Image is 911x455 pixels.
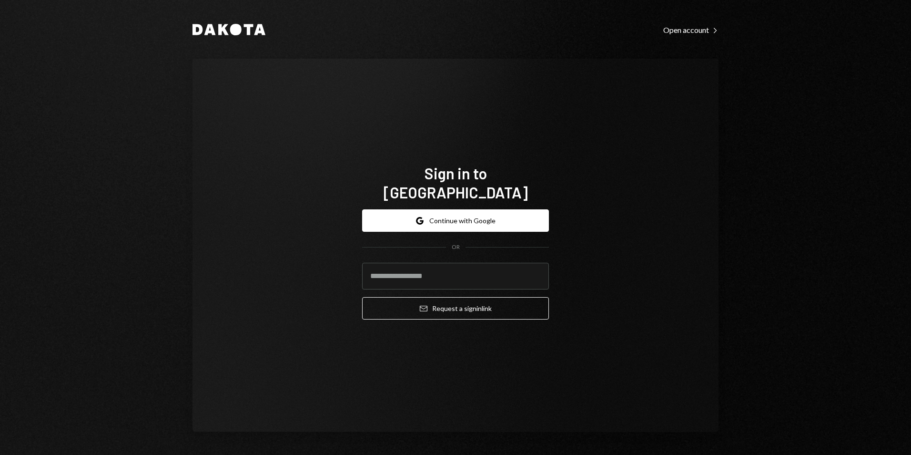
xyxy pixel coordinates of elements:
[362,297,549,320] button: Request a signinlink
[452,243,460,251] div: OR
[362,164,549,202] h1: Sign in to [GEOGRAPHIC_DATA]
[663,25,719,35] div: Open account
[663,24,719,35] a: Open account
[362,209,549,232] button: Continue with Google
